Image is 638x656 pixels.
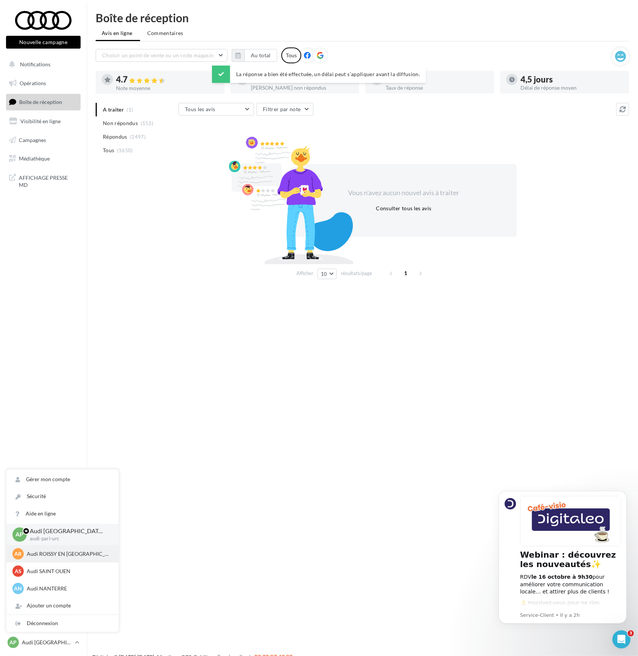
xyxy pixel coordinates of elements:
span: AFFICHAGE PRESSE MD [19,173,78,189]
span: résultats/page [341,270,372,277]
span: (153) [141,120,154,126]
div: Déconnexion [6,615,119,632]
button: 10 [317,269,337,279]
div: Taux de réponse [386,85,488,90]
div: 4,5 jours [520,75,623,84]
button: Consulter tous les avis [373,204,434,213]
button: Choisir un point de vente ou un code magasin [96,49,227,62]
span: Opérations [20,80,46,86]
a: AP Audi [GEOGRAPHIC_DATA] 17 [6,635,81,650]
div: Tous [281,47,301,63]
div: Note moyenne [116,86,218,91]
span: Afficher [296,270,313,277]
span: (1650) [117,147,133,153]
a: Gérer mon compte [6,471,119,488]
button: Nouvelle campagne [6,36,81,49]
div: Vous n'avez aucun nouvel avis à traiter [339,188,469,198]
button: Tous les avis [179,103,254,116]
button: Filtrer par note [256,103,313,116]
span: Boîte de réception [19,99,62,105]
button: Au total [232,49,277,62]
div: La réponse a bien été effectuée, un délai peut s’appliquer avant la diffusion. [212,66,426,83]
span: Tous les avis [185,106,215,112]
a: Médiathèque [5,151,82,167]
span: AP [10,639,17,646]
span: Commentaires [147,29,183,37]
iframe: Intercom notifications message [487,482,638,652]
a: Boîte de réception [5,94,82,110]
div: Délai de réponse moyen [520,85,623,90]
p: Audi ROISSY EN [GEOGRAPHIC_DATA] [27,550,110,558]
button: Au total [244,49,277,62]
span: Notifications [20,61,50,67]
button: Notifications [5,57,79,72]
span: AS [15,567,21,575]
p: Audi [GEOGRAPHIC_DATA] 17 [22,639,72,646]
p: Audi [GEOGRAPHIC_DATA] 17 [30,527,107,535]
span: Choisir un point de vente ou un code magasin [102,52,214,58]
span: (1497) [130,134,146,140]
span: 1 [400,267,412,279]
p: Audi NANTERRE [27,585,110,592]
span: 3 [628,630,634,636]
a: Aide en ligne [6,505,119,522]
a: Campagnes [5,132,82,148]
a: AFFICHAGE PRESSE MD [5,170,82,192]
span: AP [16,530,24,539]
span: Répondus [103,133,127,141]
span: Médiathèque [19,155,50,162]
span: 10 [321,271,327,277]
p: audi-pari-urc [30,535,107,542]
iframe: Intercom live chat [612,630,630,648]
div: 4.7 [116,75,218,84]
a: Sécurité [6,488,119,505]
span: Visibilité en ligne [20,118,61,124]
a: Visibilité en ligne [5,113,82,129]
a: Opérations [5,75,82,91]
span: Non répondus [103,119,138,127]
span: Tous [103,147,114,154]
span: AR [15,550,22,558]
div: Boîte de réception [96,12,629,23]
div: Ajouter un compte [6,597,119,614]
span: Campagnes [19,136,46,143]
div: 91 % [386,75,488,84]
span: AN [14,585,22,592]
p: Audi SAINT OUEN [27,567,110,575]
